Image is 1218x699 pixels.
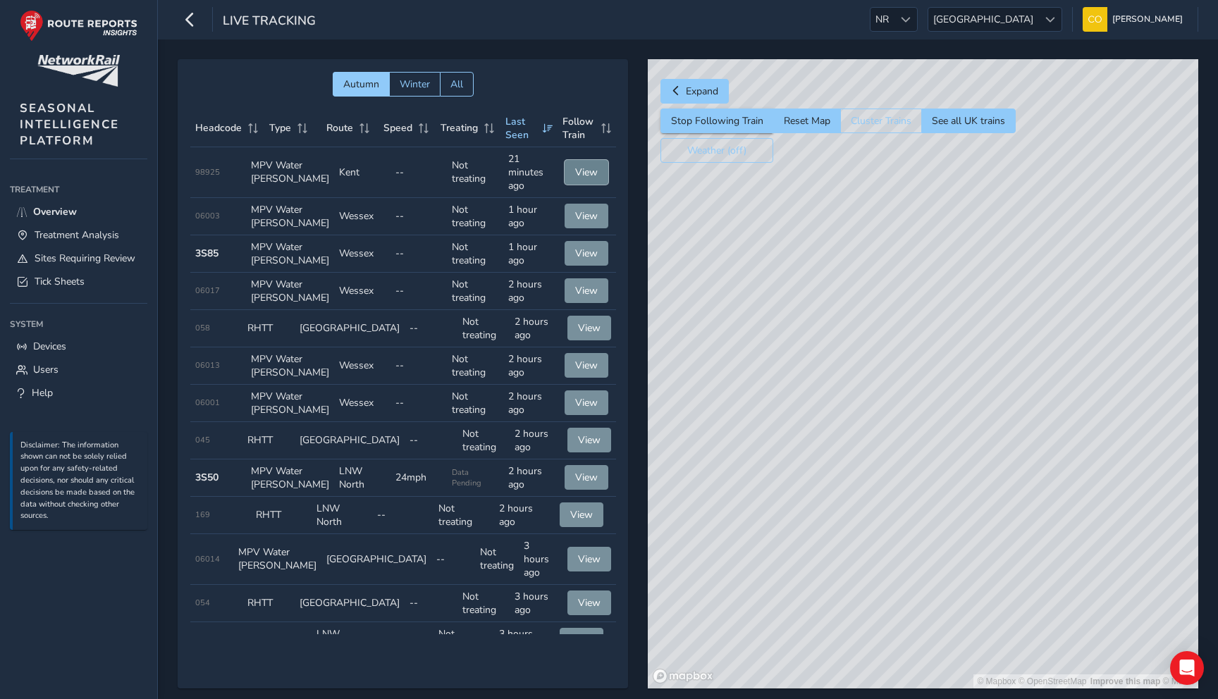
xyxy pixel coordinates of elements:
td: -- [390,235,447,273]
button: View [565,465,608,490]
button: All [440,72,474,97]
td: Kent [334,147,390,198]
button: View [565,204,608,228]
td: -- [390,273,447,310]
td: 2 hours ago [503,459,560,497]
td: LNW South [312,622,372,660]
td: MPV Water [PERSON_NAME] [246,198,334,235]
td: 3 hours ago [519,534,562,585]
td: 24mph [390,459,447,497]
td: [GEOGRAPHIC_DATA] [295,422,405,459]
td: RHTT [251,622,312,660]
span: SEASONAL INTELLIGENCE PLATFORM [20,100,119,149]
span: Speed [383,121,412,135]
span: 06017 [195,285,220,296]
span: NR [871,8,894,31]
span: Winter [400,78,430,91]
td: Wessex [334,273,390,310]
td: Wessex [334,235,390,273]
div: Treatment [10,179,147,200]
img: customer logo [37,55,120,87]
img: diamond-layout [1083,7,1107,32]
td: 3 hours ago [494,622,555,660]
button: Expand [660,79,729,104]
span: Last Seen [505,115,538,142]
td: [GEOGRAPHIC_DATA] [295,585,405,622]
td: 2 hours ago [494,497,555,534]
span: View [575,396,598,409]
button: View [567,428,611,452]
td: Not treating [447,347,503,385]
span: 169 [195,509,210,520]
button: View [567,590,611,615]
span: View [575,471,598,484]
td: -- [405,422,457,459]
div: System [10,314,147,335]
td: Wessex [334,198,390,235]
span: Data Pending [452,467,498,488]
button: View [565,160,608,185]
span: Autumn [343,78,379,91]
td: -- [372,622,433,660]
a: Treatment Analysis [10,223,147,247]
td: MPV Water [PERSON_NAME] [246,459,334,497]
td: Not treating [475,534,519,585]
span: 058 [195,323,210,333]
td: Wessex [334,385,390,422]
td: [GEOGRAPHIC_DATA] [321,534,431,585]
td: MPV Water [PERSON_NAME] [233,534,321,585]
span: Sites Requiring Review [35,252,135,265]
a: Tick Sheets [10,270,147,293]
span: Users [33,363,59,376]
td: 2 hours ago [503,273,560,310]
span: Treatment Analysis [35,228,119,242]
button: View [565,241,608,266]
td: 1 hour ago [503,235,560,273]
span: [GEOGRAPHIC_DATA] [928,8,1038,31]
td: Not treating [433,622,494,660]
span: View [578,552,601,566]
td: -- [390,385,447,422]
td: 2 hours ago [510,310,562,347]
a: Overview [10,200,147,223]
button: Stop Following Train [660,109,773,133]
td: -- [405,310,457,347]
td: Not treating [447,385,503,422]
span: View [578,596,601,610]
td: RHTT [242,310,295,347]
span: View [578,433,601,447]
span: Headcode [195,121,242,135]
td: 2 hours ago [503,385,560,422]
button: Autumn [333,72,389,97]
td: Not treating [447,273,503,310]
strong: 3S50 [195,471,219,484]
td: LNW North [312,497,372,534]
button: View [567,547,611,571]
button: View [565,390,608,415]
td: MPV Water [PERSON_NAME] [246,235,334,273]
span: Overview [33,205,77,218]
span: Treating [441,121,478,135]
td: 2 hours ago [510,422,562,459]
td: -- [372,497,433,534]
td: -- [405,585,457,622]
span: Devices [33,340,66,353]
span: Live Tracking [223,12,316,32]
button: View [565,278,608,303]
p: Disclaimer: The information shown can not be solely relied upon for any safety-related decisions,... [20,440,140,523]
button: See all UK trains [921,109,1016,133]
img: rr logo [20,10,137,42]
td: -- [390,347,447,385]
button: Reset Map [773,109,840,133]
span: View [575,359,598,372]
span: View [570,633,593,647]
span: View [570,508,593,521]
span: Expand [686,85,718,98]
span: Route [326,121,353,135]
span: View [578,321,601,335]
td: Not treating [433,497,494,534]
td: RHTT [251,497,312,534]
td: MPV Water [PERSON_NAME] [246,347,334,385]
button: [PERSON_NAME] [1083,7,1188,32]
button: View [567,316,611,340]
